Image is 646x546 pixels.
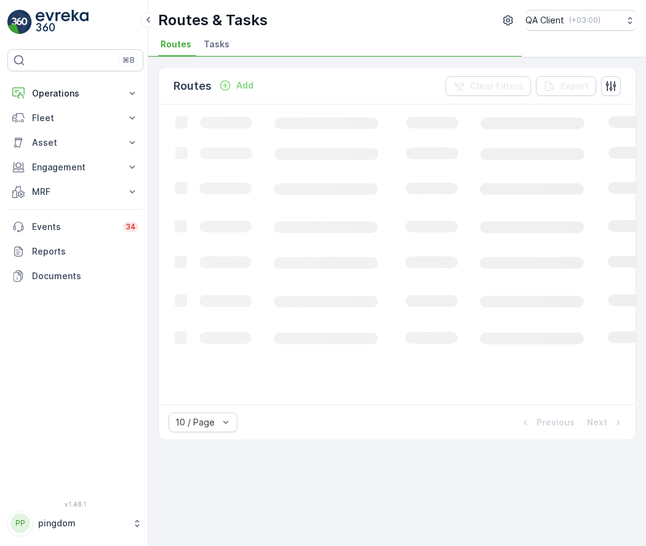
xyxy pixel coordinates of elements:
p: ( +03:00 ) [569,15,600,25]
p: Operations [32,87,119,100]
img: logo_light-DOdMpM7g.png [36,10,89,34]
p: Clear Filters [470,80,524,92]
button: MRF [7,180,143,204]
p: MRF [32,186,119,198]
button: Fleet [7,106,143,130]
button: QA Client(+03:00) [525,10,636,31]
p: 34 [126,222,136,232]
p: Add [236,79,253,92]
p: Next [587,416,607,429]
a: Documents [7,264,143,288]
a: Reports [7,239,143,264]
button: Operations [7,81,143,106]
p: pingdom [38,517,126,529]
p: Routes [173,77,212,95]
p: Fleet [32,112,119,124]
img: logo [7,10,32,34]
button: PPpingdom [7,510,143,536]
p: QA Client [525,14,564,26]
button: Engagement [7,155,143,180]
button: Clear Filters [445,76,531,96]
span: v 1.48.1 [7,501,143,508]
p: Asset [32,136,119,149]
p: Events [32,221,116,233]
p: Documents [32,270,138,282]
p: Previous [536,416,575,429]
div: PP [10,513,30,533]
span: Routes [161,38,191,50]
button: Next [586,415,626,430]
a: Events34 [7,215,143,239]
p: Engagement [32,161,119,173]
button: Add [214,78,258,93]
p: Export [560,80,589,92]
p: Reports [32,245,138,258]
p: ⌘B [122,55,135,65]
span: Tasks [204,38,229,50]
button: Previous [518,415,576,430]
button: Asset [7,130,143,155]
p: Routes & Tasks [158,10,268,30]
button: Export [536,76,596,96]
